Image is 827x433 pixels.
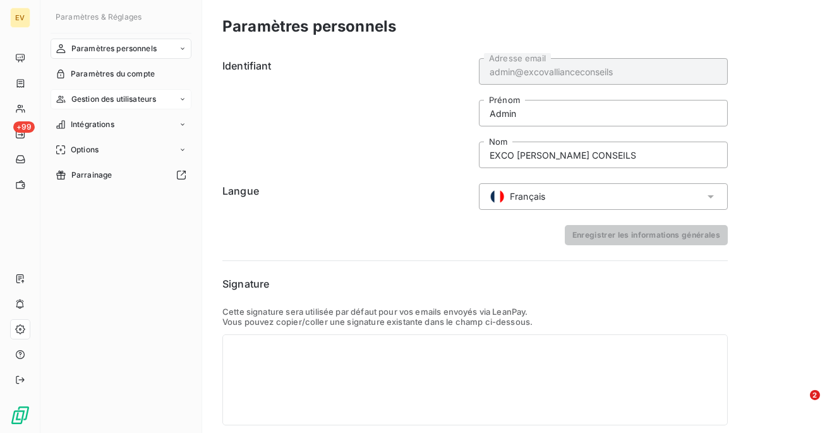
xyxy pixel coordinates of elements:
iframe: Intercom live chat [784,390,814,420]
button: Enregistrer les informations générales [565,225,728,245]
span: Gestion des utilisateurs [71,94,157,105]
span: Options [71,144,99,156]
span: +99 [13,121,35,133]
span: Paramètres & Réglages [56,12,142,21]
span: Français [510,190,545,203]
a: Paramètres du compte [51,64,191,84]
img: Logo LeanPay [10,405,30,425]
span: Parrainage [71,169,112,181]
h3: Paramètres personnels [222,15,396,38]
input: placeholder [479,100,728,126]
span: Paramètres du compte [71,68,155,80]
input: placeholder [479,142,728,168]
h6: Identifiant [222,58,471,168]
h6: Signature [222,276,728,291]
p: Vous pouvez copier/coller une signature existante dans le champ ci-dessous. [222,317,728,327]
span: Paramètres personnels [71,43,157,54]
span: 2 [810,390,820,400]
p: Cette signature sera utilisée par défaut pour vos emails envoyés via LeanPay. [222,307,728,317]
a: Parrainage [51,165,191,185]
span: Intégrations [71,119,114,130]
input: placeholder [479,58,728,85]
div: EV [10,8,30,28]
h6: Langue [222,183,471,210]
